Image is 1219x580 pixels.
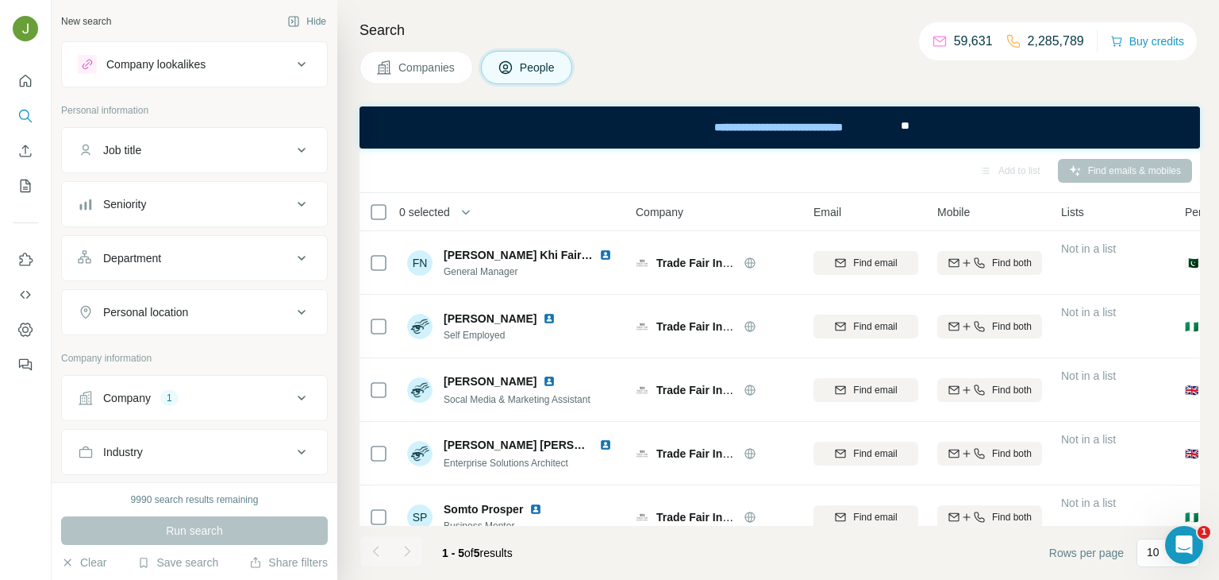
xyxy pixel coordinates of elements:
span: [PERSON_NAME] [PERSON_NAME] [444,439,633,451]
img: Avatar [407,441,433,466]
span: of [464,547,474,559]
p: 59,631 [954,32,993,51]
img: Avatar [407,314,433,339]
span: 🇳🇬 [1185,319,1198,334]
button: Find email [813,442,918,466]
span: Find email [853,447,897,461]
span: Find both [992,319,1032,334]
span: Trade Fair International [656,384,779,396]
span: Not in a list [1061,497,1116,509]
span: [PERSON_NAME] Khi Fair Trade Intl [444,249,634,261]
span: Companies [398,60,456,75]
button: Save search [137,555,218,570]
button: Company1 [62,379,327,417]
button: Find email [813,505,918,529]
div: Personal location [103,304,188,320]
span: Not in a list [1061,433,1116,446]
button: Industry [62,433,327,471]
button: Company lookalikes [62,45,327,83]
button: Find both [937,505,1042,529]
img: Logo of Trade Fair International [636,384,648,396]
img: LinkedIn logo [599,439,612,451]
img: Avatar [13,16,38,41]
span: Find both [992,510,1032,524]
p: 10 [1147,544,1159,560]
img: LinkedIn logo [599,249,612,261]
span: Find email [853,319,897,334]
span: Enterprise Solutions Architect [444,458,568,469]
button: Hide [276,10,337,33]
button: Share filters [249,555,328,570]
button: Use Surfe on LinkedIn [13,246,38,274]
img: Logo of Trade Fair International [636,447,648,460]
span: Find email [853,510,897,524]
span: Socal Media & Marketing Assistant [444,394,590,405]
button: Personal location [62,293,327,331]
button: Clear [61,555,106,570]
span: 1 [1198,526,1210,539]
span: Rows per page [1049,545,1124,561]
button: Department [62,239,327,277]
button: Find both [937,315,1042,338]
div: Industry [103,444,143,460]
button: Enrich CSV [13,137,38,165]
button: Feedback [13,350,38,379]
img: Logo of Trade Fair International [636,320,648,333]
button: Job title [62,131,327,169]
p: Personal information [61,103,328,118]
div: Department [103,250,161,266]
img: Logo of Trade Fair International [636,257,648,269]
span: Trade Fair International [656,511,779,524]
div: Company [103,390,151,406]
iframe: Banner [360,106,1200,149]
img: Avatar [407,377,433,403]
img: LinkedIn logo [529,503,542,516]
span: General Manager [444,265,618,279]
div: 9990 search results remaining [131,493,259,507]
span: Mobile [937,204,970,220]
span: Find both [992,383,1032,397]
button: Find email [813,251,918,275]
p: Company information [61,351,328,365]
p: 2,285,789 [1028,32,1084,51]
button: Find email [813,315,918,338]
span: Trade Fair International [656,320,779,333]
span: 🇵🇰 [1185,255,1198,271]
span: Find email [853,256,897,270]
span: Lists [1061,204,1084,220]
button: Find both [937,378,1042,402]
span: 1 - 5 [442,547,464,559]
div: FN [407,250,433,276]
span: Self Employed [444,328,562,342]
div: Job title [103,142,141,158]
span: Not in a list [1061,369,1116,382]
img: LinkedIn logo [543,312,556,325]
button: Dashboard [13,315,38,344]
span: Email [813,204,841,220]
iframe: Intercom live chat [1165,526,1203,564]
button: Use Surfe API [13,280,38,309]
button: Search [13,102,38,130]
div: New search [61,14,111,29]
span: Somto Prosper [444,501,523,517]
div: Company lookalikes [106,56,206,72]
button: Buy credits [1110,30,1184,52]
span: 0 selected [399,204,450,220]
span: Find email [853,383,897,397]
button: Find both [937,442,1042,466]
button: Seniority [62,185,327,223]
button: Find both [937,251,1042,275]
span: results [442,547,513,559]
div: SP [407,505,433,530]
span: 🇬🇧 [1185,446,1198,462]
span: 5 [474,547,480,559]
span: 🇬🇧 [1185,382,1198,398]
span: People [520,60,556,75]
span: Not in a list [1061,242,1116,255]
img: LinkedIn logo [543,375,556,388]
span: Trade Fair International [656,257,779,269]
div: Seniority [103,196,146,212]
span: [PERSON_NAME] [444,311,536,327]
span: 🇳🇬 [1185,509,1198,525]
button: My lists [13,172,38,200]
